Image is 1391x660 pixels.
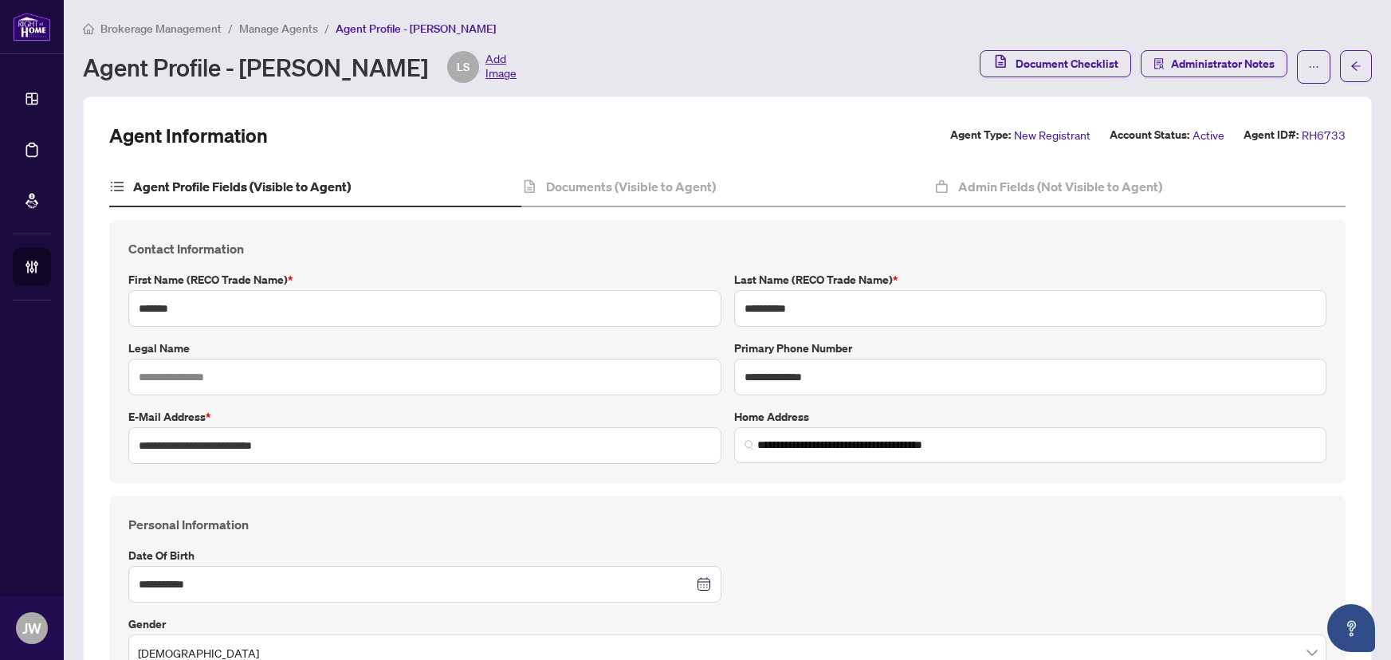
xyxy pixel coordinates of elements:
span: ellipsis [1308,61,1319,73]
span: Document Checklist [1016,51,1118,77]
span: Active [1193,126,1224,144]
h4: Agent Profile Fields (Visible to Agent) [133,177,351,196]
label: E-mail Address [128,408,721,426]
div: Agent Profile - [PERSON_NAME] [83,51,517,83]
label: Account Status: [1110,126,1189,144]
li: / [324,19,329,37]
span: JW [22,617,41,639]
span: Administrator Notes [1171,51,1275,77]
label: First Name (RECO Trade Name) [128,271,721,289]
span: home [83,23,94,34]
span: Add Image [485,51,517,83]
span: Agent Profile - [PERSON_NAME] [336,22,496,36]
label: Agent Type: [950,126,1011,144]
span: Brokerage Management [100,22,222,36]
h4: Contact Information [128,239,1326,258]
label: Gender [128,615,1326,633]
button: Open asap [1327,604,1375,652]
span: arrow-left [1350,61,1362,72]
h4: Documents (Visible to Agent) [546,177,716,196]
h4: Personal Information [128,515,1326,534]
label: Agent ID#: [1244,126,1299,144]
span: LS [457,58,470,76]
img: search_icon [745,440,754,450]
span: Manage Agents [239,22,318,36]
label: Last Name (RECO Trade Name) [734,271,1327,289]
label: Primary Phone Number [734,340,1327,357]
h2: Agent Information [109,123,268,148]
label: Home Address [734,408,1327,426]
span: solution [1153,58,1165,69]
button: Document Checklist [980,50,1131,77]
label: Date of Birth [128,547,721,564]
span: New Registrant [1014,126,1090,144]
label: Legal Name [128,340,721,357]
h4: Admin Fields (Not Visible to Agent) [958,177,1162,196]
li: / [228,19,233,37]
button: Administrator Notes [1141,50,1287,77]
img: logo [13,12,51,41]
span: RH6733 [1302,126,1346,144]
